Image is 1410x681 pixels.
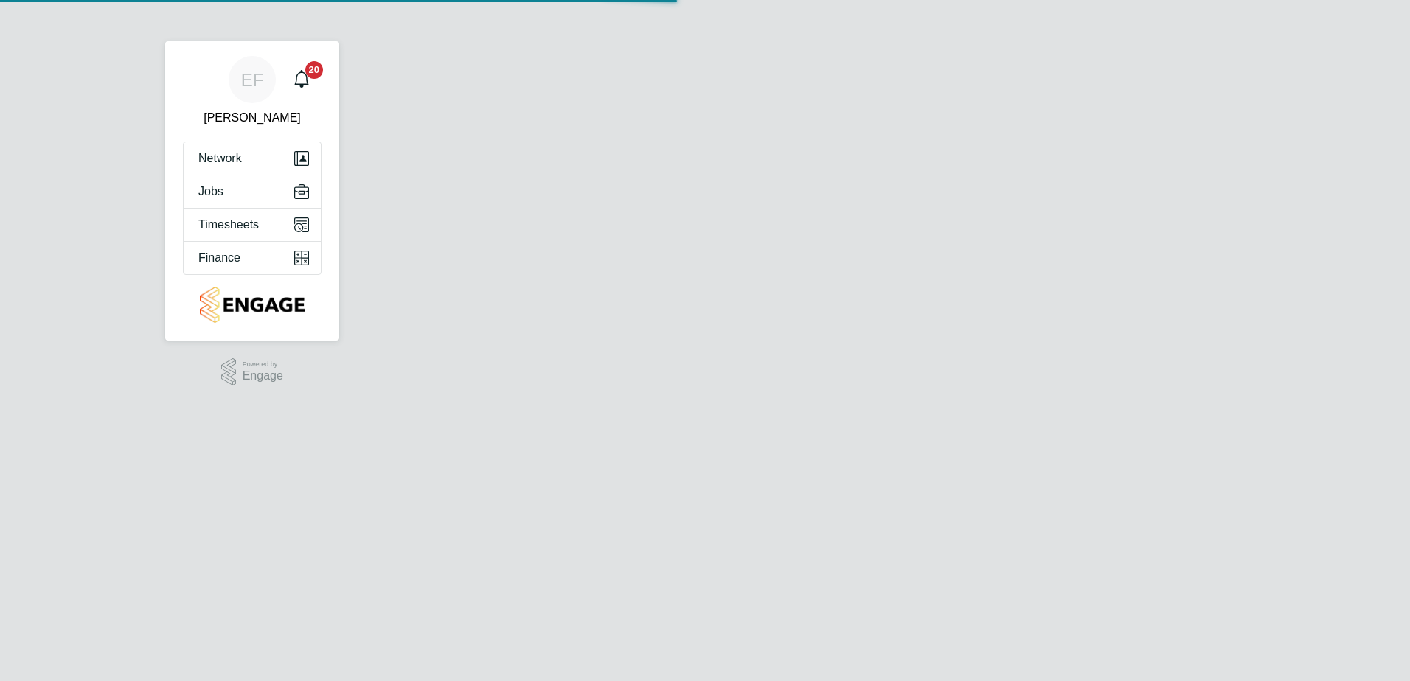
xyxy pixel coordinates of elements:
a: EF[PERSON_NAME] [183,56,322,127]
a: 20 [287,56,316,103]
a: Go to home page [183,287,322,323]
span: Finance [198,251,240,265]
button: Network [184,142,321,175]
a: Powered byEngage [221,358,283,386]
nav: Main navigation [165,41,339,340]
span: Jobs [198,185,223,198]
span: Network [198,152,242,165]
span: Emma Forsyth [183,109,322,127]
span: EF [241,70,264,89]
button: Jobs [184,175,321,208]
button: Finance [184,242,321,274]
span: Timesheets [198,218,259,231]
button: Timesheets [184,209,321,241]
span: Powered by [243,358,283,371]
span: 20 [305,61,323,79]
span: Engage [243,370,283,383]
img: countryside-properties-logo-retina.png [200,287,304,323]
